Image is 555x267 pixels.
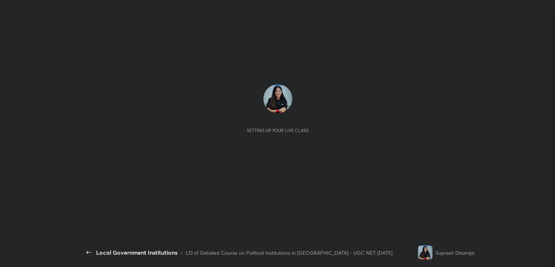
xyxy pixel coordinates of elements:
[418,245,433,260] img: e6b7fd9604b54f40b4ba6e3a0c89482a.jpg
[247,128,309,133] div: Setting up your live class
[263,84,292,113] img: e6b7fd9604b54f40b4ba6e3a0c89482a.jpg
[435,249,474,257] div: Supreet Dhamija
[186,249,392,257] div: L13 of Detailed Course on Political Institutions in [GEOGRAPHIC_DATA] - UGC NET [DATE]
[180,249,183,257] div: •
[96,248,177,257] div: Local Government Institutions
